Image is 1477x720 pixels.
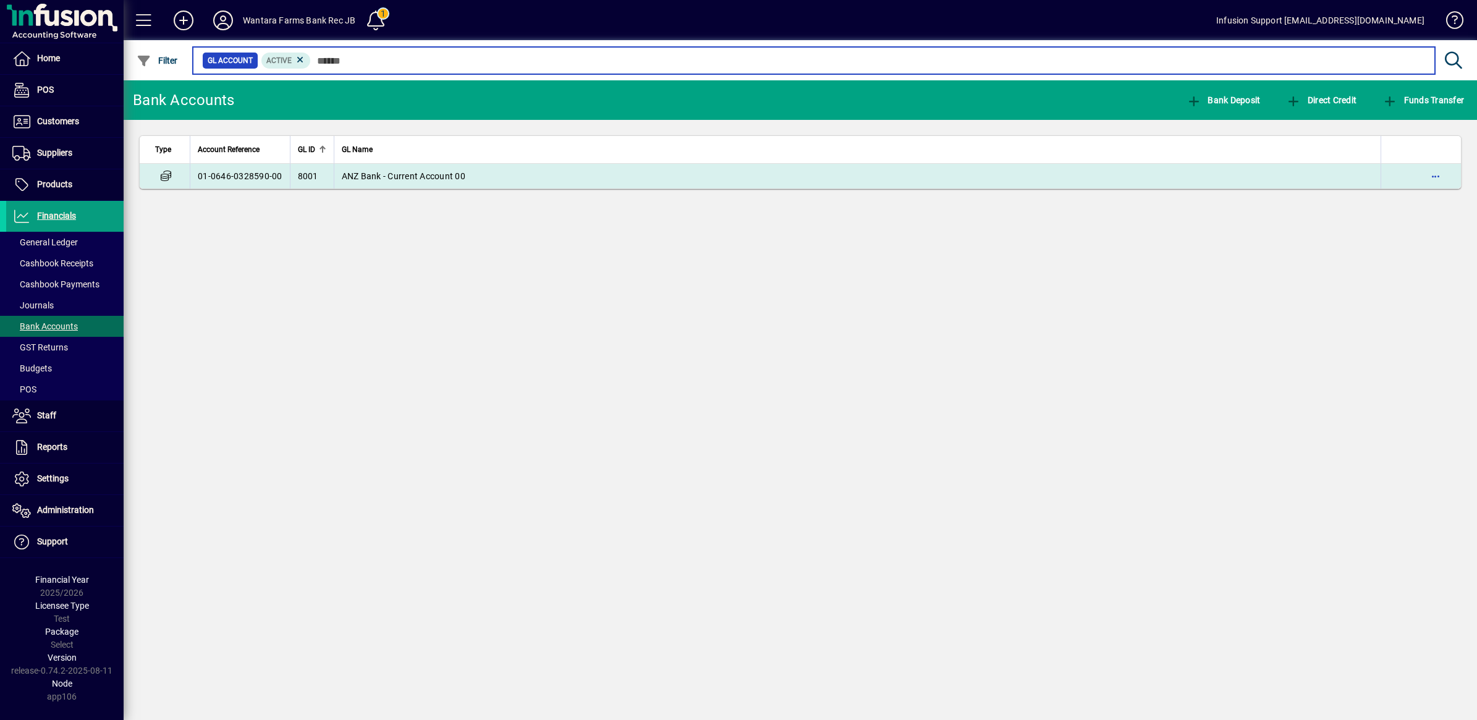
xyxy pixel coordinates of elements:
a: Budgets [6,358,124,379]
a: Cashbook Receipts [6,253,124,274]
a: Reports [6,432,124,463]
a: Cashbook Payments [6,274,124,295]
span: Staff [37,410,56,420]
span: Journals [12,300,54,310]
a: Journals [6,295,124,316]
div: Wantara Farms Bank Rec JB [243,11,355,30]
span: Financials [37,211,76,221]
a: POS [6,75,124,106]
span: Suppliers [37,148,72,158]
span: Licensee Type [35,601,89,611]
a: Staff [6,400,124,431]
mat-chip: Activation Status: Active [261,53,311,69]
a: POS [6,379,124,400]
a: Settings [6,464,124,494]
button: Add [164,9,203,32]
a: Suppliers [6,138,124,169]
span: POS [12,384,36,394]
span: Node [52,679,72,688]
span: Customers [37,116,79,126]
a: Administration [6,495,124,526]
span: Bank Accounts [12,321,78,331]
span: Package [45,627,78,637]
span: General Ledger [12,237,78,247]
span: GL Account [208,54,253,67]
button: Funds Transfer [1379,89,1467,111]
span: Financial Year [35,575,89,585]
span: GL Name [342,143,373,156]
div: GL Name [342,143,1374,156]
a: Support [6,527,124,557]
a: GST Returns [6,337,124,358]
span: Funds Transfer [1382,95,1464,105]
div: Infusion Support [EMAIL_ADDRESS][DOMAIN_NAME] [1216,11,1424,30]
span: POS [37,85,54,95]
span: Budgets [12,363,52,373]
a: Home [6,43,124,74]
span: GST Returns [12,342,68,352]
button: Direct Credit [1283,89,1360,111]
span: Bank Deposit [1187,95,1261,105]
span: Version [48,653,77,663]
span: GL ID [298,143,315,156]
button: Filter [133,49,181,72]
a: Products [6,169,124,200]
span: Account Reference [198,143,260,156]
span: Reports [37,442,67,452]
span: Settings [37,473,69,483]
span: Home [37,53,60,63]
span: Cashbook Receipts [12,258,93,268]
a: Customers [6,106,124,137]
button: Profile [203,9,243,32]
span: Administration [37,505,94,515]
td: 01-0646-0328590-00 [190,164,290,188]
a: Bank Accounts [6,316,124,337]
button: More options [1426,166,1445,186]
span: ANZ Bank - Current Account 00 [342,171,465,181]
div: Type [155,143,182,156]
a: Knowledge Base [1437,2,1462,43]
span: Active [266,56,292,65]
span: Cashbook Payments [12,279,99,289]
span: Support [37,536,68,546]
span: Products [37,179,72,189]
div: Bank Accounts [133,90,234,110]
div: GL ID [298,143,326,156]
button: Bank Deposit [1183,89,1264,111]
a: General Ledger [6,232,124,253]
span: 8001 [298,171,318,181]
span: Direct Credit [1286,95,1356,105]
span: Type [155,143,171,156]
span: Filter [137,56,178,66]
